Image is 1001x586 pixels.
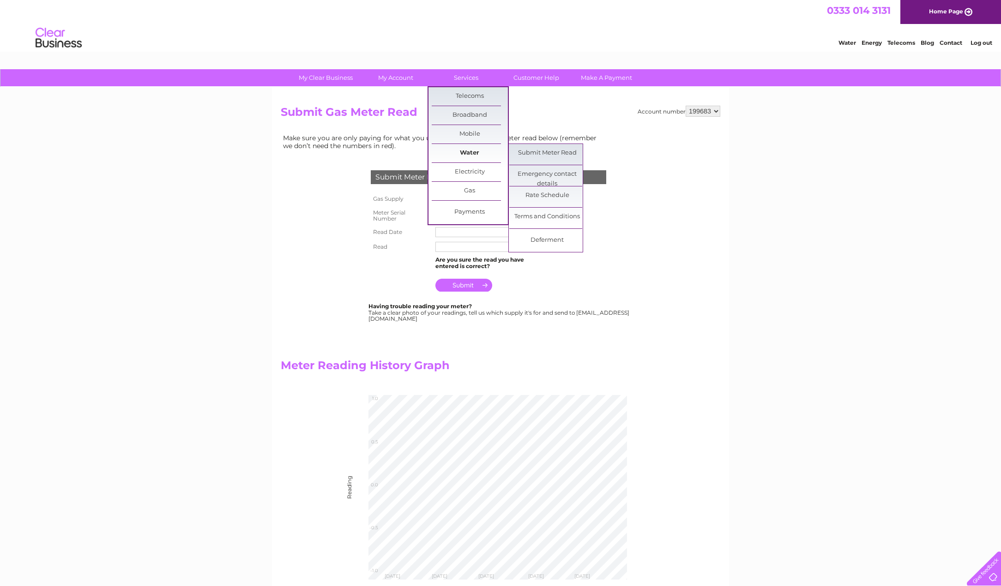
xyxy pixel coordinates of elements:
a: Log out [971,39,992,46]
a: Contact [940,39,962,46]
div: Reading [346,491,353,499]
a: Telecoms [887,39,915,46]
a: Electricity [432,163,508,181]
a: Rate Schedule [509,186,585,205]
a: Emergency contact details [509,165,585,184]
a: My Account [358,69,434,86]
a: My Clear Business [288,69,364,86]
a: Broadband [432,106,508,125]
th: Read [368,239,433,254]
td: Are you sure the read you have entered is correct? [433,254,548,272]
a: Services [428,69,504,86]
a: Payments [432,203,508,221]
h2: Meter Reading History Graph [281,359,604,377]
b: Having trouble reading your meter? [368,303,472,310]
a: Gas [432,182,508,200]
input: Submit [435,279,492,292]
a: 0333 014 3131 [827,5,891,16]
td: Make sure you are only paying for what you use. Simply enter your meter read below (remember we d... [281,132,604,151]
th: Read Date [368,225,433,239]
a: Mobile [432,125,508,144]
div: Submit Meter Read [371,170,606,184]
a: Energy [862,39,882,46]
a: Water [432,144,508,162]
div: Take a clear photo of your readings, tell us which supply it's for and send to [EMAIL_ADDRESS][DO... [368,303,631,322]
a: Blog [921,39,934,46]
th: Meter Serial Number [368,207,433,225]
a: Deferment [509,231,585,250]
img: logo.png [35,24,82,52]
th: Gas Supply [368,191,433,207]
a: Make A Payment [568,69,645,86]
a: Terms and Conditions [509,208,585,226]
a: Customer Help [498,69,574,86]
a: Submit Meter Read [509,144,585,162]
a: Telecoms [432,87,508,106]
div: Clear Business is a trading name of Verastar Limited (registered in [GEOGRAPHIC_DATA] No. 3667643... [283,5,719,45]
a: Water [838,39,856,46]
h2: Submit Gas Meter Read [281,106,720,123]
div: Account number [638,106,720,117]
